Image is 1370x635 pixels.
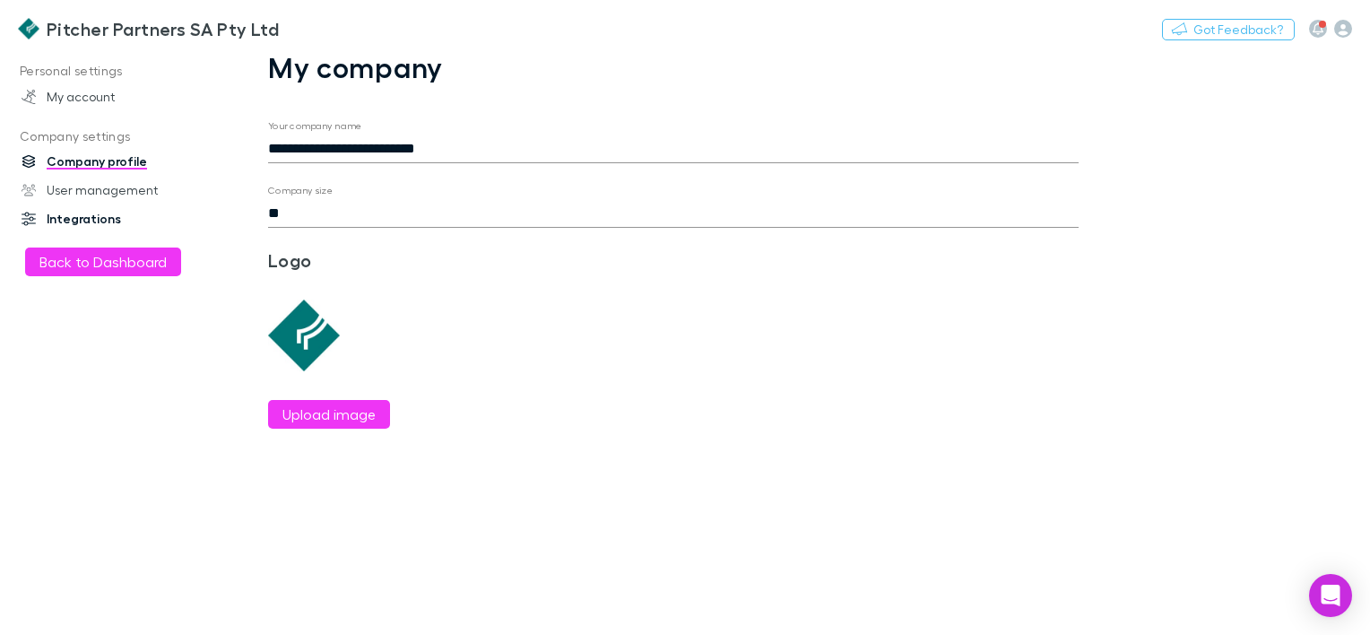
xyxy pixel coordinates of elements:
button: Got Feedback? [1162,19,1295,40]
img: Preview [268,300,340,371]
a: User management [4,176,235,204]
h3: Pitcher Partners SA Pty Ltd [47,18,279,39]
h3: Logo [268,249,538,271]
button: Upload image [268,400,390,429]
a: My account [4,83,235,111]
a: Pitcher Partners SA Pty Ltd [7,7,290,50]
button: Back to Dashboard [25,248,181,276]
label: Your company name [268,119,362,133]
a: Integrations [4,204,235,233]
a: Company profile [4,147,235,176]
p: Personal settings [4,60,235,83]
div: Open Intercom Messenger [1309,574,1352,617]
label: Upload image [282,404,376,425]
h1: My company [268,50,1079,84]
label: Company size [268,184,334,197]
img: Pitcher Partners SA Pty Ltd's Logo [18,18,39,39]
p: Company settings [4,126,235,148]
